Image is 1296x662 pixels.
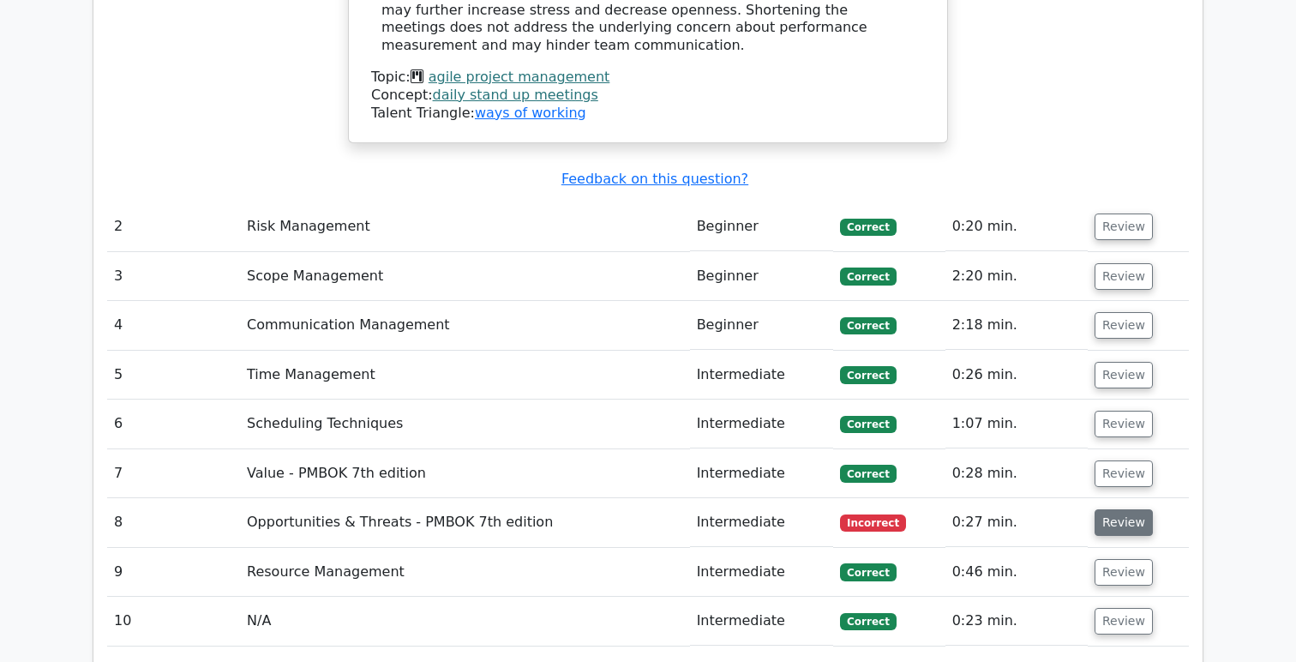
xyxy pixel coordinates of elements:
span: Correct [840,219,896,236]
a: daily stand up meetings [433,87,598,103]
td: 2 [107,202,240,251]
a: ways of working [475,105,586,121]
td: 8 [107,498,240,547]
td: 0:20 min. [945,202,1088,251]
a: Feedback on this question? [561,171,748,187]
button: Review [1095,214,1153,240]
td: Intermediate [690,449,834,498]
td: Risk Management [240,202,690,251]
td: 10 [107,597,240,646]
div: Concept: [371,87,925,105]
span: Correct [840,613,896,630]
button: Review [1095,411,1153,437]
td: Time Management [240,351,690,400]
td: Beginner [690,301,834,350]
button: Review [1095,312,1153,339]
td: Scheduling Techniques [240,400,690,448]
td: 5 [107,351,240,400]
td: 3 [107,252,240,301]
div: Topic: [371,69,925,87]
td: Intermediate [690,400,834,448]
button: Review [1095,559,1153,586]
td: Value - PMBOK 7th edition [240,449,690,498]
span: Correct [840,366,896,383]
td: 6 [107,400,240,448]
td: Intermediate [690,548,834,597]
td: Intermediate [690,498,834,547]
span: Correct [840,416,896,433]
td: 4 [107,301,240,350]
td: 0:27 min. [945,498,1088,547]
button: Review [1095,509,1153,536]
button: Review [1095,460,1153,487]
span: Correct [840,465,896,482]
td: 0:23 min. [945,597,1088,646]
a: agile project management [429,69,610,85]
td: 1:07 min. [945,400,1088,448]
button: Review [1095,362,1153,388]
td: 7 [107,449,240,498]
div: Talent Triangle: [371,69,925,122]
td: Intermediate [690,351,834,400]
td: 0:46 min. [945,548,1088,597]
td: Intermediate [690,597,834,646]
td: Resource Management [240,548,690,597]
td: 2:18 min. [945,301,1088,350]
button: Review [1095,263,1153,290]
td: 2:20 min. [945,252,1088,301]
span: Incorrect [840,515,906,532]
span: Correct [840,268,896,285]
td: Communication Management [240,301,690,350]
td: 0:26 min. [945,351,1088,400]
td: 0:28 min. [945,449,1088,498]
td: Scope Management [240,252,690,301]
td: 9 [107,548,240,597]
td: Beginner [690,202,834,251]
td: Beginner [690,252,834,301]
td: Opportunities & Threats - PMBOK 7th edition [240,498,690,547]
span: Correct [840,317,896,334]
button: Review [1095,608,1153,635]
span: Correct [840,563,896,581]
td: N/A [240,597,690,646]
